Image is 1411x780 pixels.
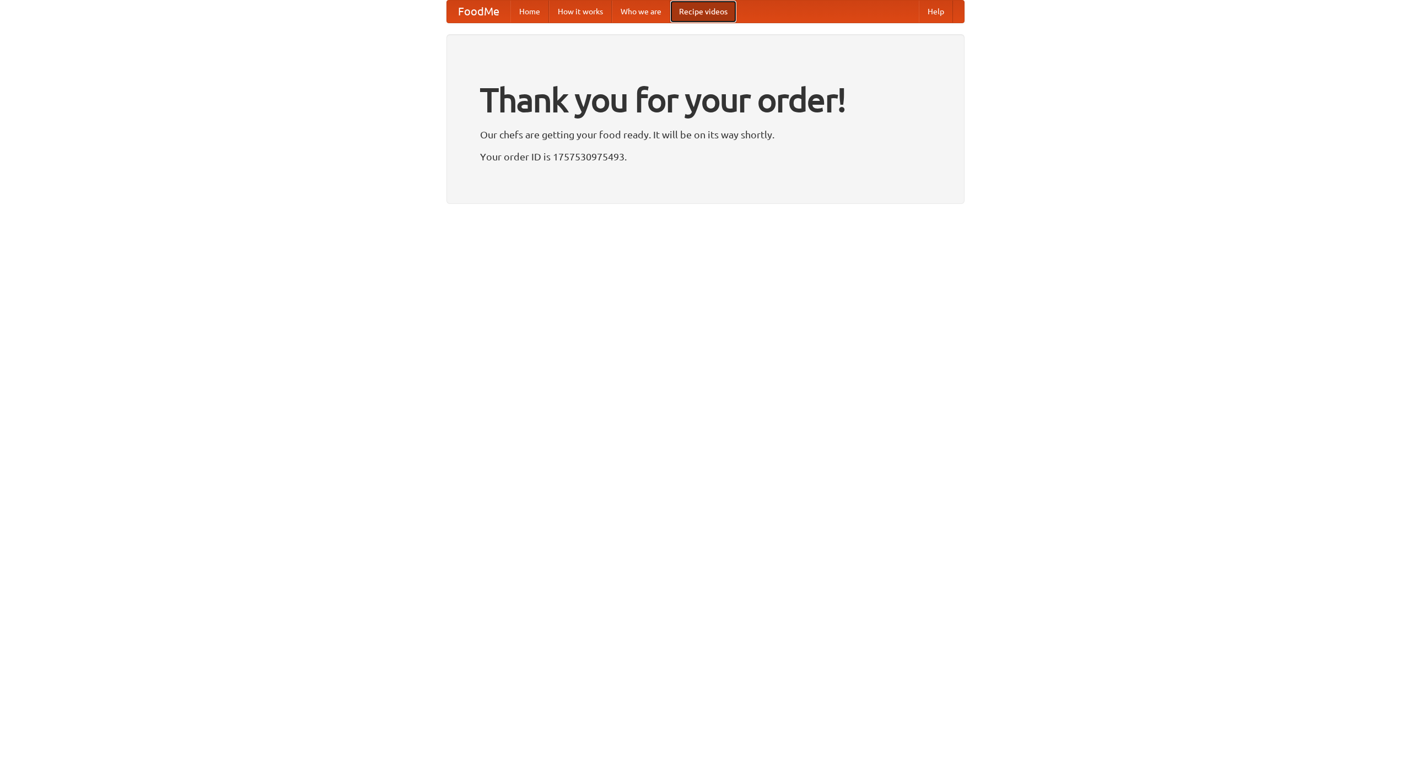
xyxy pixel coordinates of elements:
a: How it works [549,1,612,23]
h1: Thank you for your order! [480,73,931,126]
a: FoodMe [447,1,510,23]
p: Your order ID is 1757530975493. [480,148,931,165]
p: Our chefs are getting your food ready. It will be on its way shortly. [480,126,931,143]
a: Help [919,1,953,23]
a: Recipe videos [670,1,736,23]
a: Who we are [612,1,670,23]
a: Home [510,1,549,23]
